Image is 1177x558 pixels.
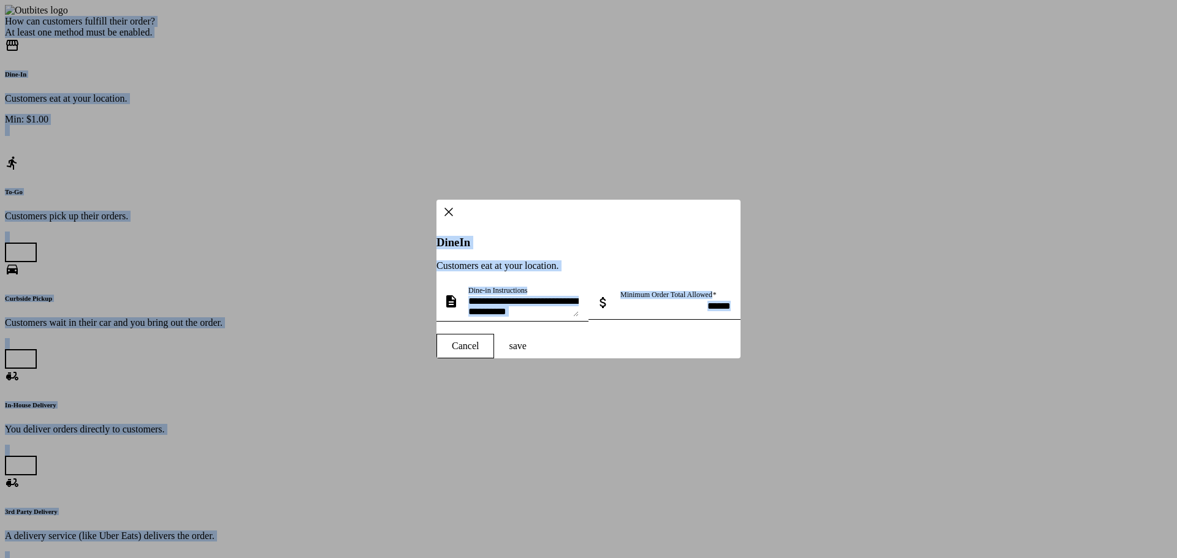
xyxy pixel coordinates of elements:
span: Cancel [452,341,479,352]
mat-label: Minimum Order Total Allowed [620,291,712,299]
mat-label: Dine-in Instructions [468,287,527,295]
p: Customers eat at your location. [436,260,741,271]
span: save [509,341,526,352]
button: save [494,334,541,358]
h3: DineIn [436,236,741,249]
button: Cancel [436,334,494,358]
